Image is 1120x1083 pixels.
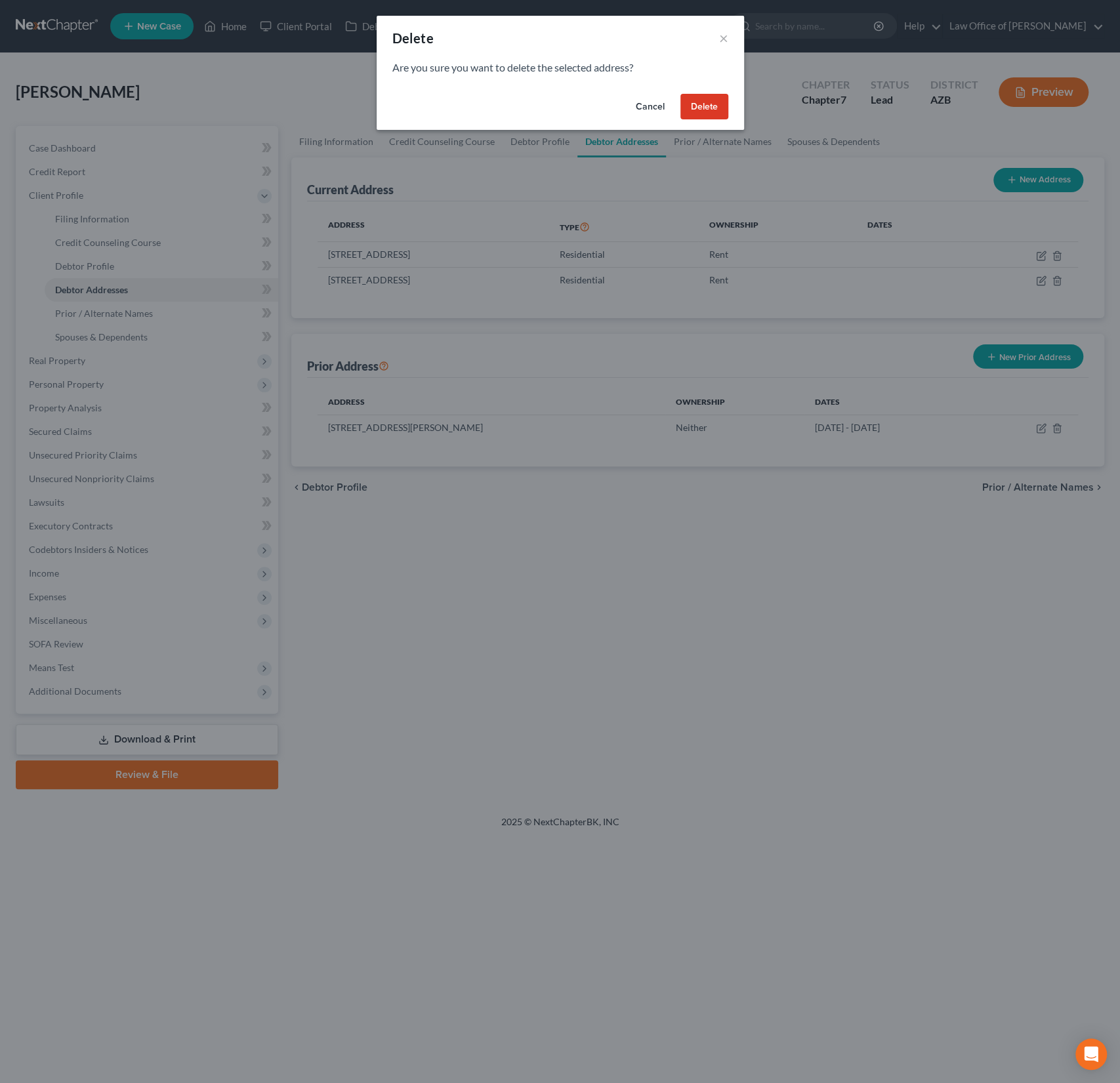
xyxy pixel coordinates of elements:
button: Delete [680,94,728,120]
div: Open Intercom Messenger [1075,1038,1107,1070]
div: Delete [392,29,434,47]
button: × [719,30,728,46]
p: Are you sure you want to delete the selected address? [392,60,728,75]
button: Cancel [625,94,675,120]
